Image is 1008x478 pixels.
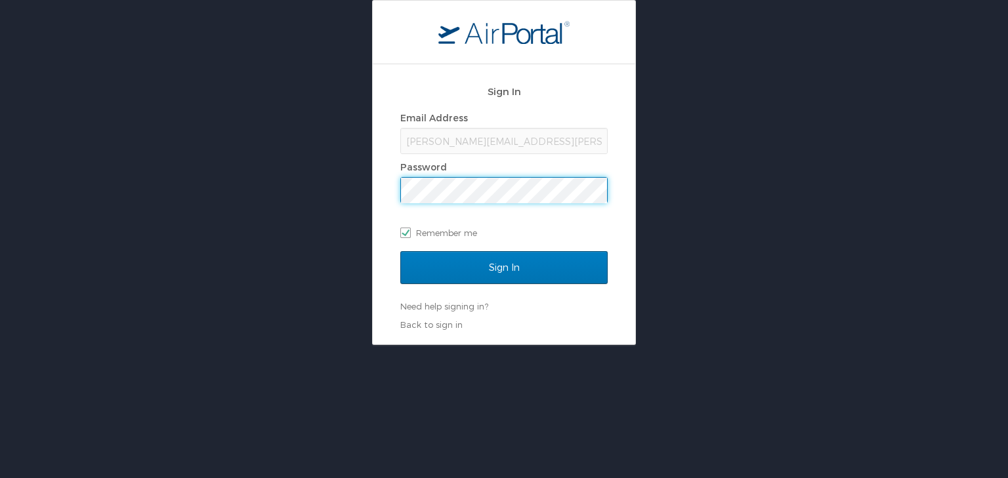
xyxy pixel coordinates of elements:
[400,112,468,123] label: Email Address
[400,251,608,284] input: Sign In
[400,223,608,243] label: Remember me
[400,84,608,99] h2: Sign In
[400,301,488,311] a: Need help signing in?
[400,319,463,330] a: Back to sign in
[438,20,570,44] img: logo
[400,161,447,172] label: Password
